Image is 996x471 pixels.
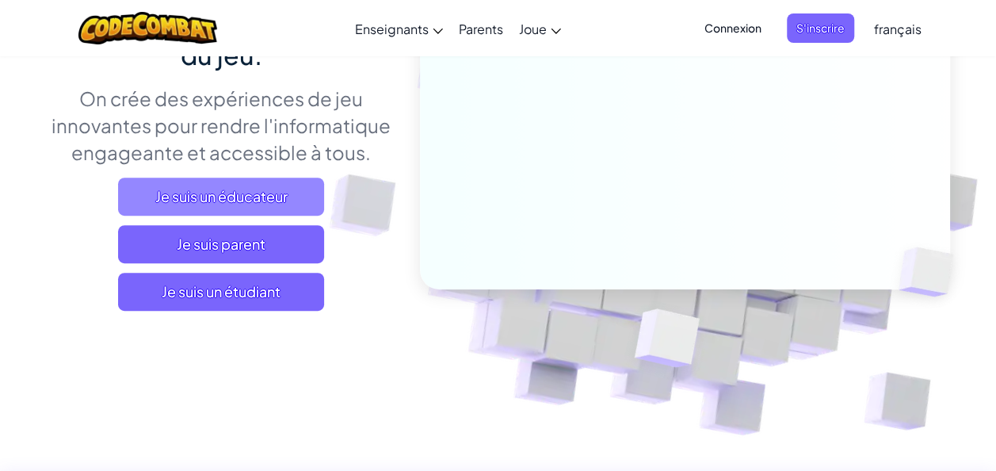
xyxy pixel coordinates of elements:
span: français [874,21,922,37]
a: Enseignants [347,7,451,50]
a: français [866,7,929,50]
a: Je suis parent [118,225,324,263]
img: Overlap cubes [595,275,737,407]
a: Joue [511,7,569,50]
a: Parents [451,7,511,50]
button: Connexion [695,13,771,43]
span: Enseignants [355,21,429,37]
button: S'inscrire [787,13,854,43]
img: Overlap cubes [872,214,990,330]
p: On crée des expériences de jeu innovantes pour rendre l'informatique engageante et accessible à t... [47,85,396,166]
button: Je suis un étudiant [118,273,324,311]
a: Je suis un éducateur [118,178,324,216]
span: Joue [519,21,547,37]
img: CodeCombat logo [78,12,217,44]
